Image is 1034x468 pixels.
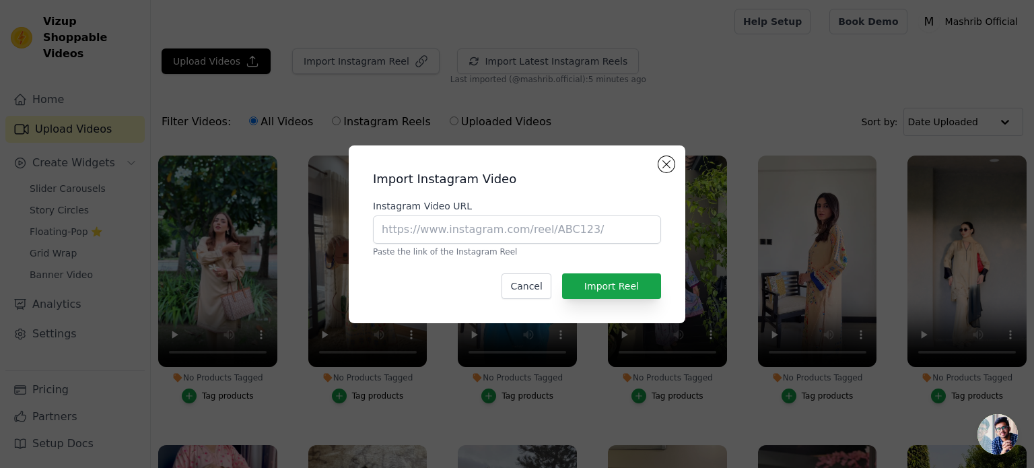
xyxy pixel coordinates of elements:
[373,170,661,189] h2: Import Instagram Video
[502,273,551,299] button: Cancel
[658,156,675,172] button: Close modal
[562,273,661,299] button: Import Reel
[373,246,661,257] p: Paste the link of the Instagram Reel
[373,199,661,213] label: Instagram Video URL
[373,215,661,244] input: https://www.instagram.com/reel/ABC123/
[977,414,1018,455] div: Open chat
